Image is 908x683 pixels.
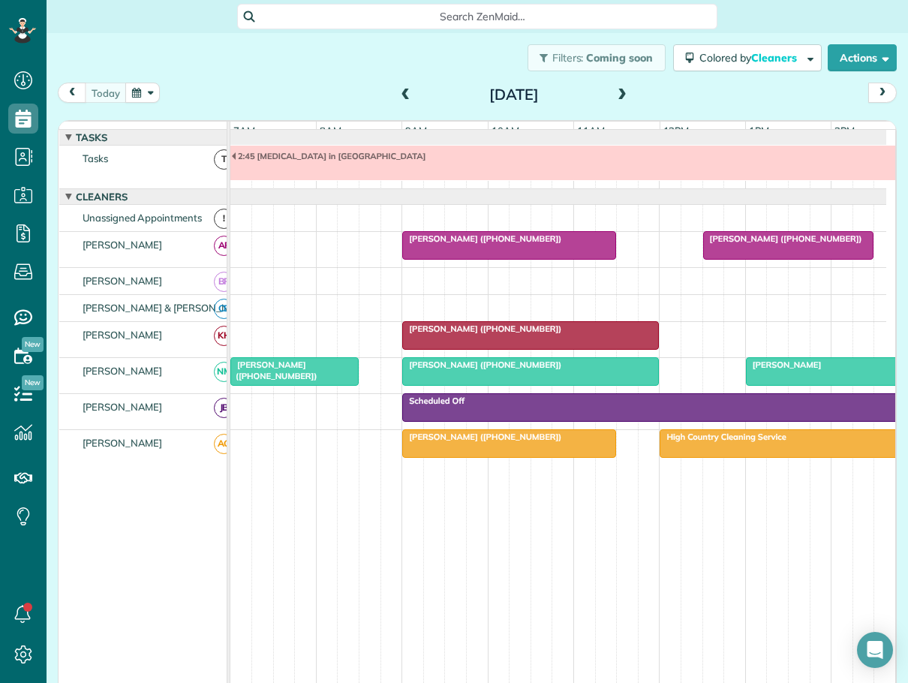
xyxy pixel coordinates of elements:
span: [PERSON_NAME] [80,275,166,287]
button: today [85,83,127,103]
span: 12pm [660,125,693,137]
span: Unassigned Appointments [80,212,205,224]
button: next [868,83,897,103]
span: [PERSON_NAME] ([PHONE_NUMBER]) [230,360,317,381]
span: 10am [489,125,522,137]
span: CB [214,299,234,319]
span: Coming soon [586,51,654,65]
span: [PERSON_NAME] & [PERSON_NAME] [80,302,257,314]
span: [PERSON_NAME] [80,329,166,341]
span: 2:45 [MEDICAL_DATA] in [GEOGRAPHIC_DATA] [230,151,426,161]
span: 2pm [831,125,858,137]
span: Tasks [73,131,110,143]
span: Colored by [699,51,802,65]
span: [PERSON_NAME] [745,360,822,370]
span: High Country Cleaning Service [659,432,786,442]
span: Filters: [552,51,584,65]
h2: [DATE] [420,86,608,103]
span: AF [214,236,234,256]
span: [PERSON_NAME] ([PHONE_NUMBER]) [401,233,562,244]
span: 7am [230,125,258,137]
button: Colored byCleaners [673,44,822,71]
span: T [214,149,234,170]
button: Actions [828,44,897,71]
div: Open Intercom Messenger [857,632,893,668]
span: BR [214,272,234,292]
span: Cleaners [751,51,799,65]
span: AG [214,434,234,454]
span: NM [214,362,234,382]
span: [PERSON_NAME] [80,365,166,377]
span: 8am [317,125,344,137]
span: [PERSON_NAME] [80,437,166,449]
span: Cleaners [73,191,131,203]
span: [PERSON_NAME] ([PHONE_NUMBER]) [702,233,863,244]
button: prev [58,83,86,103]
span: [PERSON_NAME] [80,401,166,413]
span: 9am [402,125,430,137]
span: New [22,375,44,390]
span: [PERSON_NAME] ([PHONE_NUMBER]) [401,432,562,442]
span: 1pm [746,125,772,137]
span: [PERSON_NAME] [80,239,166,251]
span: Scheduled Off [401,396,465,406]
span: [PERSON_NAME] ([PHONE_NUMBER]) [401,360,562,370]
span: Tasks [80,152,111,164]
span: New [22,337,44,352]
span: JB [214,398,234,418]
span: KH [214,326,234,346]
span: 11am [574,125,608,137]
span: ! [214,209,234,229]
span: [PERSON_NAME] ([PHONE_NUMBER]) [401,323,562,334]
